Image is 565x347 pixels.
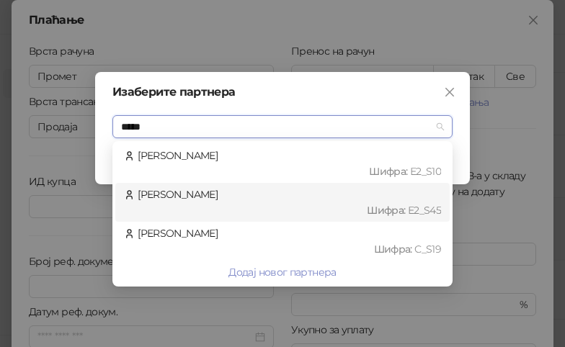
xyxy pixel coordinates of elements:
span: Шифра : [367,204,408,217]
div: [PERSON_NAME] [124,148,441,179]
span: Шифра : [374,243,415,256]
button: Close [438,81,461,104]
span: Е2_S10 [410,165,441,178]
div: Изаберите партнера [112,86,453,98]
div: [PERSON_NAME] [124,186,441,218]
span: Е2_S45 [408,204,441,217]
span: Шифра : [369,165,410,178]
span: C_S19 [414,243,441,256]
span: Close [438,86,461,98]
button: Додај новог партнера [115,261,450,284]
div: [PERSON_NAME] [124,225,441,257]
span: close [444,86,455,98]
